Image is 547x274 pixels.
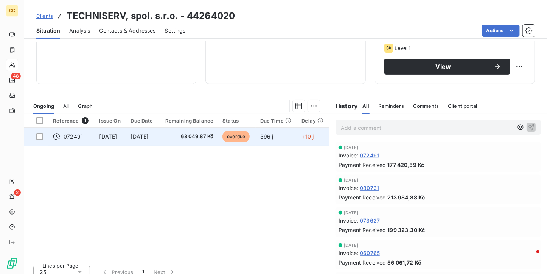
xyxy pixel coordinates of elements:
span: 072491 [64,133,83,140]
img: Logo LeanPay [6,257,18,269]
span: 56 061,72 Kč [388,258,421,266]
span: Settings [165,27,186,34]
span: View [393,64,494,70]
span: Analysis [69,27,90,34]
span: [DATE] [99,133,117,140]
h3: TECHNISERV, spol. s.r.o. - 44264020 [67,9,235,23]
span: Payment Received [339,193,386,201]
span: Situation [36,27,60,34]
span: 199 323,30 Kč [388,226,425,234]
span: 213 984,88 Kč [388,193,425,201]
span: 2 [14,189,21,196]
span: Comments [413,103,439,109]
span: Clients [36,13,53,19]
span: Client portal [448,103,477,109]
span: Invoice : [339,151,358,159]
span: Ongoing [33,103,54,109]
span: Level 1 [395,45,411,51]
span: Invoice : [339,216,358,224]
button: Actions [482,25,520,37]
span: 68 049,87 Kč [163,133,214,140]
span: 060765 [360,249,380,257]
span: 48 [11,73,21,79]
span: Invoice : [339,184,358,192]
span: All [362,103,369,109]
a: Clients [36,12,53,20]
span: Payment Received [339,258,386,266]
span: 073627 [360,216,380,224]
span: 1 [82,117,89,124]
span: 072491 [360,151,379,159]
div: Reference [53,117,90,124]
div: Due Date [131,118,154,124]
span: Payment Received [339,161,386,169]
span: All [63,103,69,109]
span: Contacts & Addresses [99,27,156,34]
span: 177 420,59 Kč [388,161,424,169]
span: +10 j [302,133,314,140]
span: 080731 [360,184,379,192]
button: View [384,59,510,75]
span: [DATE] [344,243,358,248]
span: [DATE] [344,145,358,150]
span: Graph [78,103,93,109]
iframe: Intercom live chat [521,248,539,266]
span: [DATE] [344,210,358,215]
span: [DATE] [131,133,149,140]
div: Status [222,118,251,124]
div: Issue On [99,118,122,124]
span: 396 j [260,133,273,140]
span: Payment Received [339,226,386,234]
span: Invoice : [339,249,358,257]
h6: History [329,101,358,111]
div: Remaining Balance [163,118,214,124]
div: GC [6,5,18,17]
span: [DATE] [344,178,358,182]
span: Reminders [379,103,404,109]
div: Delay [302,118,325,124]
div: Due Time [260,118,293,124]
span: overdue [222,131,250,142]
